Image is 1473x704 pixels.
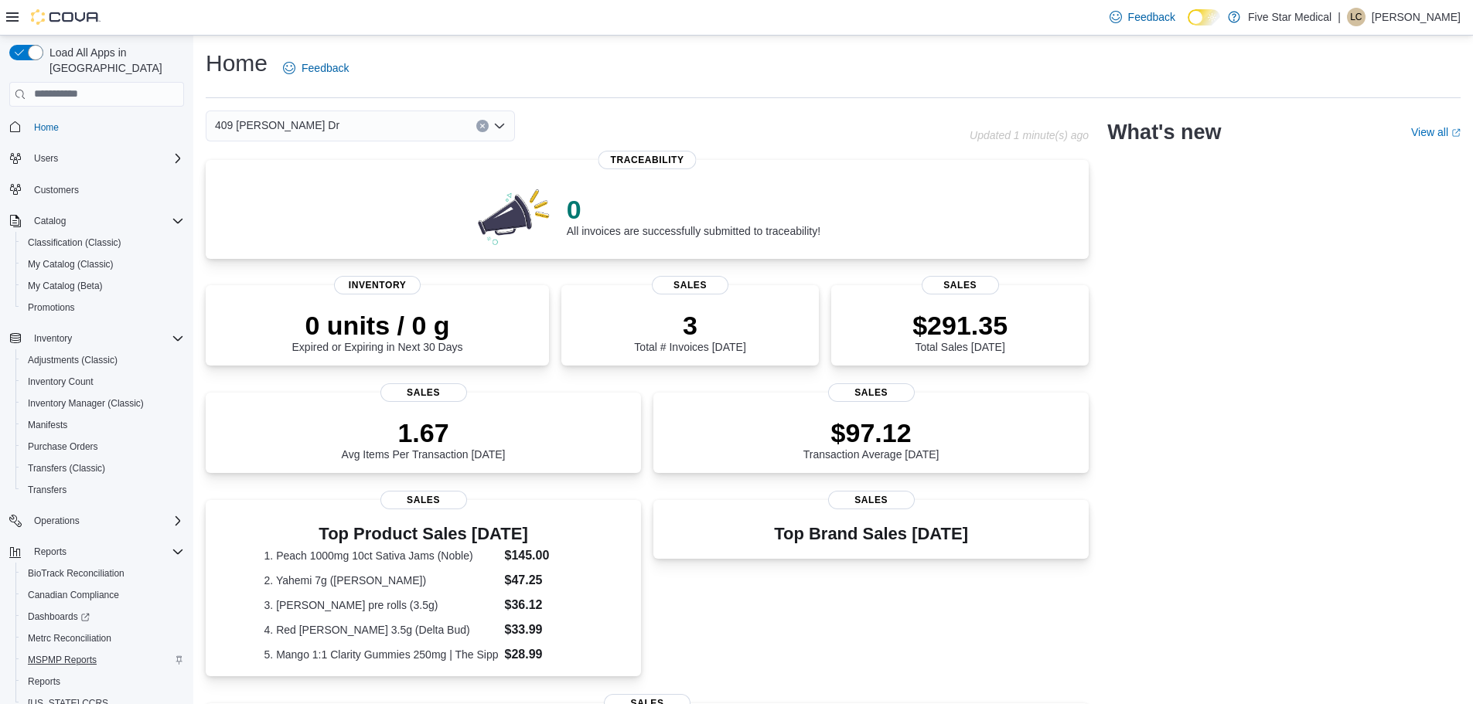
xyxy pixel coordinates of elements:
span: Transfers [28,484,66,496]
span: Reports [28,675,60,688]
a: Dashboards [15,606,190,627]
span: Users [34,152,58,165]
button: Inventory Manager (Classic) [15,393,190,414]
span: Manifests [22,416,184,434]
span: Transfers (Classic) [28,462,105,474]
span: Transfers (Classic) [22,459,184,478]
a: Feedback [1103,2,1181,32]
a: My Catalog (Classic) [22,255,120,274]
button: MSPMP Reports [15,649,190,671]
button: Users [28,149,64,168]
p: 1.67 [342,417,506,448]
p: 3 [634,310,745,341]
dt: 2. Yahemi 7g ([PERSON_NAME]) [264,573,499,588]
p: 0 units / 0 g [292,310,463,341]
div: Total Sales [DATE] [912,310,1008,353]
dd: $36.12 [505,596,583,614]
button: Inventory Count [15,371,190,393]
span: Metrc Reconciliation [28,632,111,644]
span: Metrc Reconciliation [22,629,184,648]
div: Total # Invoices [DATE] [634,310,745,353]
span: 409 [PERSON_NAME] Dr [215,116,339,134]
button: Users [3,148,190,169]
button: Canadian Compliance [15,584,190,606]
button: Inventory [3,328,190,349]
span: Customers [28,180,184,199]
span: MSPMP Reports [22,651,184,669]
button: BioTrack Reconciliation [15,563,190,584]
span: Inventory [334,276,421,294]
span: Inventory Manager (Classic) [28,397,144,410]
button: Promotions [15,297,190,318]
button: Reports [28,542,73,561]
span: Load All Apps in [GEOGRAPHIC_DATA] [43,45,184,76]
span: Catalog [28,212,184,230]
button: Purchase Orders [15,436,190,457]
button: Home [3,116,190,138]
button: Catalog [28,212,72,230]
span: My Catalog (Classic) [28,258,114,270]
span: Users [28,149,184,168]
a: Inventory Manager (Classic) [22,394,150,413]
span: Sales [380,491,467,509]
div: Avg Items Per Transaction [DATE] [342,417,506,461]
p: [PERSON_NAME] [1372,8,1461,26]
svg: External link [1451,128,1461,138]
p: Five Star Medical [1248,8,1331,26]
span: Operations [34,515,80,527]
span: Sales [828,491,915,509]
a: MSPMP Reports [22,651,103,669]
a: Reports [22,672,66,691]
span: Purchase Orders [28,440,98,453]
a: Canadian Compliance [22,586,125,604]
img: 0 [474,185,554,247]
span: Canadian Compliance [28,589,119,601]
span: Home [34,121,59,134]
span: BioTrack Reconciliation [28,567,124,580]
button: Catalog [3,210,190,232]
span: Feedback [1128,9,1175,25]
span: Inventory [34,332,72,345]
p: | [1338,8,1341,26]
button: Operations [28,512,86,530]
a: Dashboards [22,607,96,626]
span: BioTrack Reconciliation [22,564,184,583]
button: Transfers (Classic) [15,457,190,479]
a: Transfers (Classic) [22,459,111,478]
button: Manifests [15,414,190,436]
div: Lindsey Criswell [1347,8,1366,26]
span: MSPMP Reports [28,654,97,666]
span: Promotions [22,298,184,317]
span: Classification (Classic) [28,236,121,249]
a: Metrc Reconciliation [22,629,118,648]
a: Customers [28,181,85,199]
span: Classification (Classic) [22,233,184,252]
span: Traceability [598,151,697,169]
span: Reports [28,542,184,561]
a: Transfers [22,481,73,499]
span: Home [28,117,184,137]
button: Reports [3,541,190,563]
span: Sales [652,276,729,294]
a: Promotions [22,298,81,317]
div: All invoices are successfully submitted to traceability! [567,194,820,237]
div: Transaction Average [DATE] [803,417,939,461]
span: LC [1350,8,1362,26]
span: Dashboards [22,607,184,626]
span: Adjustments (Classic) [28,354,118,366]
span: Customers [34,184,79,196]
p: 0 [567,194,820,225]
button: My Catalog (Beta) [15,275,190,297]
span: My Catalog (Classic) [22,255,184,274]
button: My Catalog (Classic) [15,253,190,275]
a: Adjustments (Classic) [22,351,124,369]
p: $97.12 [803,417,939,448]
dt: 1. Peach 1000mg 10ct Sativa Jams (Noble) [264,548,499,563]
span: Reports [22,672,184,691]
a: Inventory Count [22,372,100,391]
span: Operations [28,512,184,530]
span: Inventory Manager (Classic) [22,394,184,413]
dd: $145.00 [505,546,583,565]
h1: Home [206,48,268,79]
